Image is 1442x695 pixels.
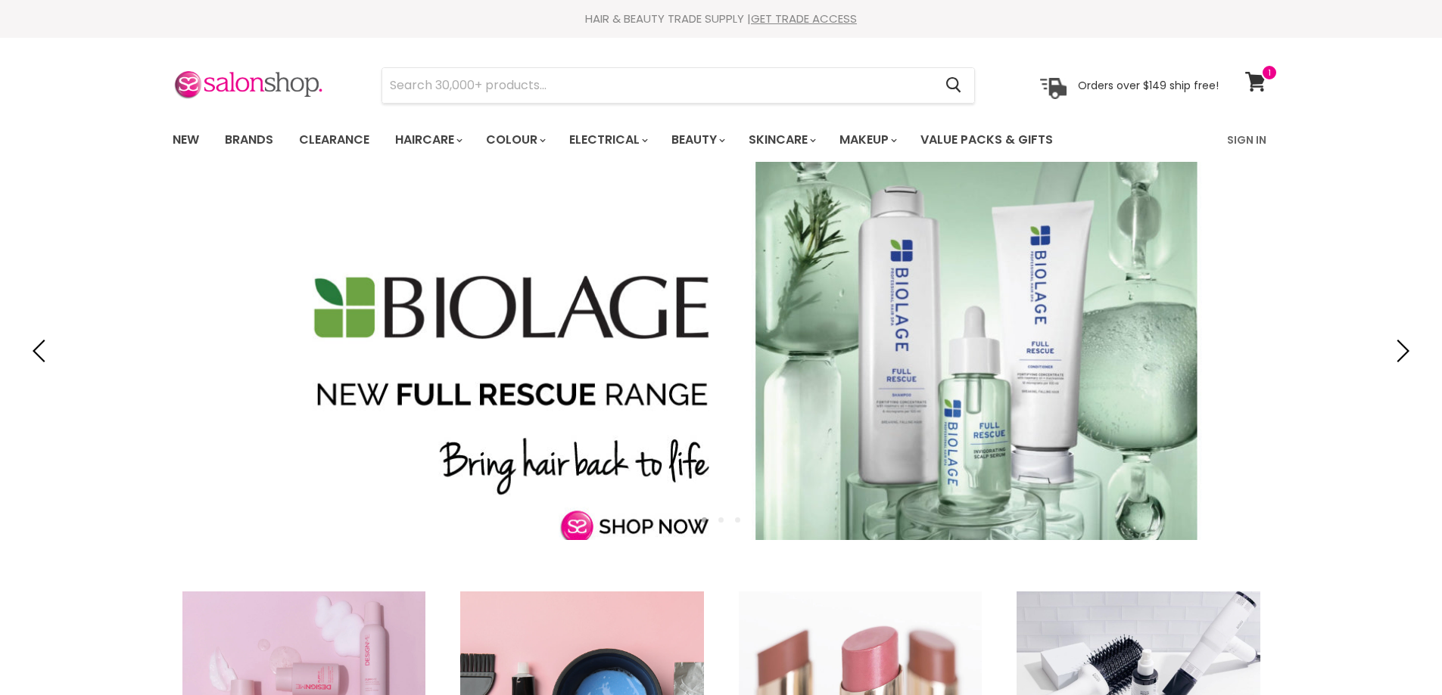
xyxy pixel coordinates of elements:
form: Product [382,67,975,104]
button: Next [1385,336,1416,366]
a: Haircare [384,124,472,156]
a: Sign In [1218,124,1275,156]
a: GET TRADE ACCESS [751,11,857,26]
button: Previous [26,336,57,366]
a: Electrical [558,124,657,156]
a: Colour [475,124,555,156]
button: Search [934,68,974,103]
a: Beauty [660,124,734,156]
li: Page dot 3 [735,517,740,523]
a: Makeup [828,124,906,156]
div: HAIR & BEAUTY TRADE SUPPLY | [154,11,1289,26]
a: Brands [213,124,285,156]
a: Skincare [737,124,825,156]
ul: Main menu [161,118,1141,162]
a: Value Packs & Gifts [909,124,1064,156]
nav: Main [154,118,1289,162]
input: Search [382,68,934,103]
li: Page dot 2 [718,517,724,523]
a: Clearance [288,124,381,156]
li: Page dot 1 [702,517,707,523]
a: New [161,124,210,156]
p: Orders over $149 ship free! [1078,78,1219,92]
